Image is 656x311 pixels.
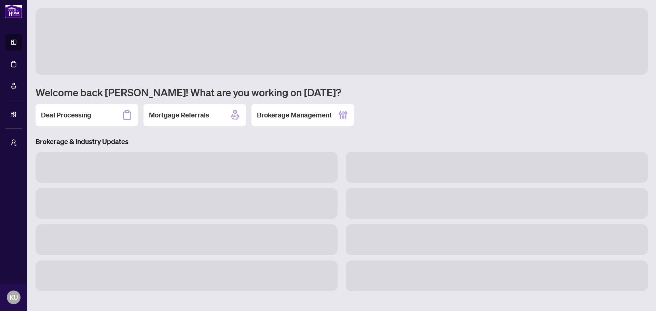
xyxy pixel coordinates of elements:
[149,110,209,120] h2: Mortgage Referrals
[10,139,17,146] span: user-switch
[41,110,91,120] h2: Deal Processing
[5,5,22,18] img: logo
[36,86,648,99] h1: Welcome back [PERSON_NAME]! What are you working on [DATE]?
[36,137,648,146] h3: Brokerage & Industry Updates
[257,110,332,120] h2: Brokerage Management
[10,293,18,302] span: KU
